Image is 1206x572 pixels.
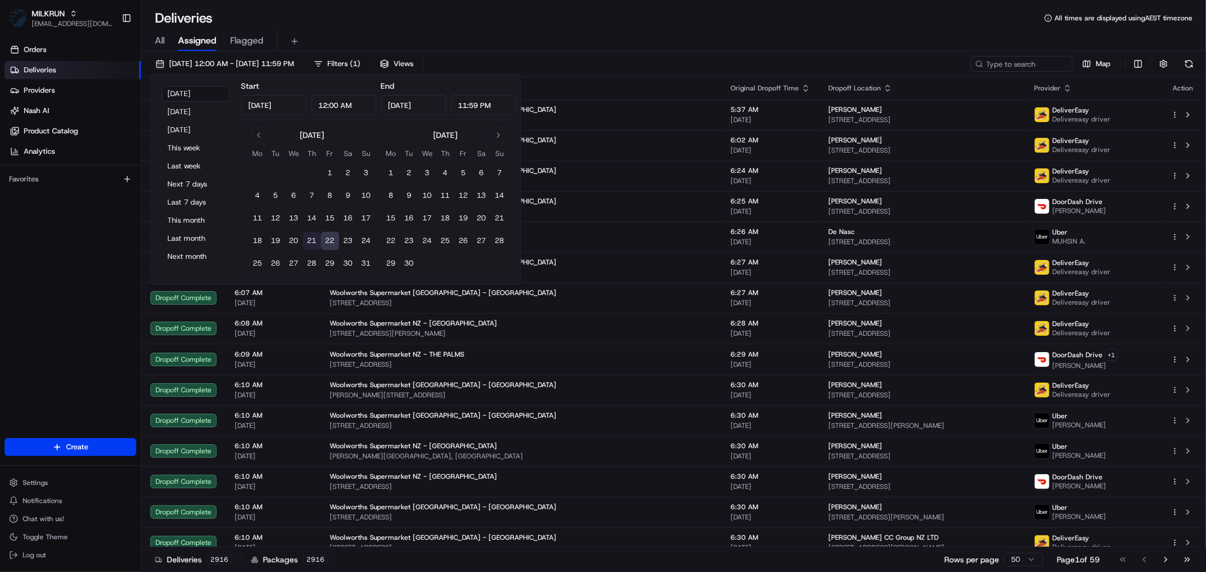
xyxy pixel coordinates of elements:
span: 6:10 AM [235,533,312,542]
span: 6:10 AM [235,472,312,481]
span: Delivereasy driver [1052,543,1110,552]
th: Sunday [357,148,375,159]
span: Create [66,442,88,452]
span: [STREET_ADDRESS][PERSON_NAME][PERSON_NAME] [330,237,712,246]
span: Uber [1052,228,1067,237]
span: [DATE] [235,360,312,369]
span: 6:27 AM [730,288,810,297]
button: 7 [491,164,509,182]
span: [PERSON_NAME] [1052,482,1106,491]
button: Last month [162,231,230,246]
button: 4 [436,164,455,182]
span: Provider [1034,84,1061,93]
button: 18 [249,232,267,250]
button: 2 [339,164,357,182]
button: 22 [321,232,339,250]
span: [PERSON_NAME] [828,319,882,328]
span: Nash AI [24,106,49,116]
span: [STREET_ADDRESS][PERSON_NAME] [828,543,1016,552]
button: MILKRUN [32,8,65,19]
span: 6:30 AM [730,380,810,389]
button: 11 [436,187,455,205]
a: Nash AI [5,102,141,120]
span: [STREET_ADDRESS] [828,391,1016,400]
button: 20 [473,209,491,227]
span: [DATE] [730,329,810,338]
span: Notifications [23,496,62,505]
button: 1 [382,164,400,182]
span: Woolworths Supermarket [GEOGRAPHIC_DATA] - [GEOGRAPHIC_DATA] [330,411,556,420]
span: [STREET_ADDRESS] [828,298,1016,307]
span: DeliverEasy [1052,289,1089,298]
th: Tuesday [267,148,285,159]
button: Settings [5,475,136,491]
span: 6:10 AM [235,380,312,389]
span: [STREET_ADDRESS][PERSON_NAME] [330,115,712,124]
button: 4 [249,187,267,205]
button: Go to previous month [251,127,267,143]
span: [PERSON_NAME] [828,411,882,420]
th: Friday [321,148,339,159]
button: Next month [162,249,230,265]
button: 6 [473,164,491,182]
span: 6:10 AM [235,502,312,512]
button: [EMAIL_ADDRESS][DOMAIN_NAME] [32,19,113,28]
span: [STREET_ADDRESS] [828,176,1016,185]
button: 7 [303,187,321,205]
span: [DATE] [730,298,810,307]
span: [STREET_ADDRESS][PERSON_NAME] [330,176,712,185]
th: Wednesday [285,148,303,159]
span: De Nasc [828,227,855,236]
button: 10 [357,187,375,205]
span: [STREET_ADDRESS][PERSON_NAME] [330,329,712,338]
span: DeliverEasy [1052,258,1089,267]
span: [STREET_ADDRESS] [828,482,1016,491]
button: 24 [357,232,375,250]
span: [DATE] [235,513,312,522]
span: DoorDash Drive [1052,350,1103,359]
span: [PERSON_NAME] [1052,421,1106,430]
button: 5 [455,164,473,182]
button: Views [375,56,418,72]
span: [DATE] [730,146,810,155]
img: delivereasy_logo.png [1035,321,1049,336]
button: 14 [491,187,509,205]
button: 31 [357,254,375,272]
button: MILKRUNMILKRUN[EMAIL_ADDRESS][DOMAIN_NAME] [5,5,117,32]
span: 6:26 AM [730,227,810,236]
button: 8 [321,187,339,205]
span: [DATE] [235,421,312,430]
button: 30 [339,254,357,272]
span: 6:30 AM [730,472,810,481]
span: [PERSON_NAME] [828,105,882,114]
div: Page 1 of 59 [1057,554,1100,565]
button: 26 [455,232,473,250]
button: Next 7 days [162,176,230,192]
span: [PERSON_NAME] [828,441,882,450]
span: [STREET_ADDRESS] [828,146,1016,155]
button: 3 [418,164,436,182]
button: Toggle Theme [5,529,136,545]
button: 13 [285,209,303,227]
span: DoorDash Drive [1052,473,1103,482]
span: All [155,34,165,47]
button: 13 [473,187,491,205]
img: doordash_logo_v2.png [1035,352,1049,367]
span: Filters [327,59,360,69]
th: Thursday [303,148,321,159]
img: MILKRUN [9,9,27,27]
span: [DATE] [730,176,810,185]
button: Log out [5,547,136,563]
th: Monday [249,148,267,159]
button: 11 [249,209,267,227]
span: Uber [1052,442,1067,451]
button: +1 [1105,349,1118,361]
span: [STREET_ADDRESS][PERSON_NAME] [828,421,1016,430]
span: [DATE] [235,452,312,461]
button: 22 [382,232,400,250]
span: 6:27 AM [730,258,810,267]
span: 6:29 AM [730,350,810,359]
span: [STREET_ADDRESS][PERSON_NAME] [330,207,712,216]
button: Refresh [1181,56,1197,72]
button: Filters(1) [309,56,365,72]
